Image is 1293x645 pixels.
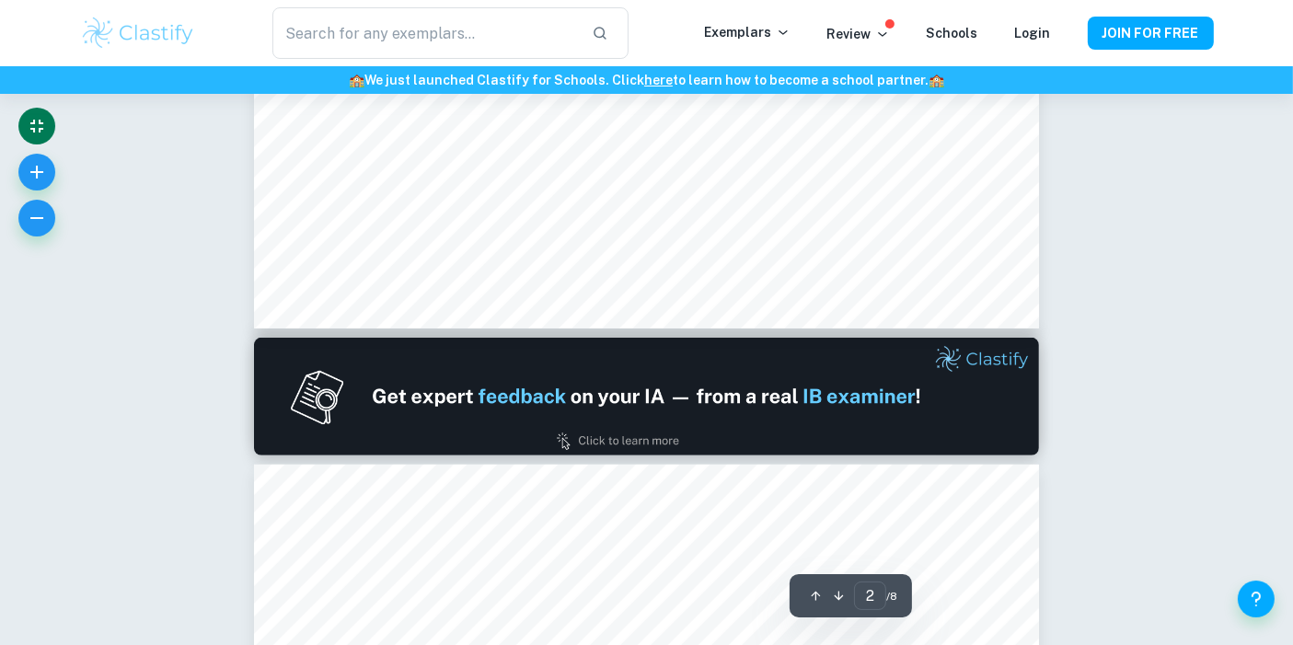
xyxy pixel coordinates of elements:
[18,108,55,144] button: Exit fullscreen
[1088,17,1214,50] button: JOIN FOR FREE
[1015,26,1051,40] a: Login
[705,22,791,42] p: Exemplars
[80,15,197,52] img: Clastify logo
[1238,581,1275,617] button: Help and Feedback
[827,24,890,44] p: Review
[4,70,1289,90] h6: We just launched Clastify for Schools. Click to learn how to become a school partner.
[644,73,673,87] a: here
[886,588,897,605] span: / 8
[927,26,978,40] a: Schools
[254,338,1039,455] img: Ad
[929,73,944,87] span: 🏫
[349,73,364,87] span: 🏫
[272,7,576,59] input: Search for any exemplars...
